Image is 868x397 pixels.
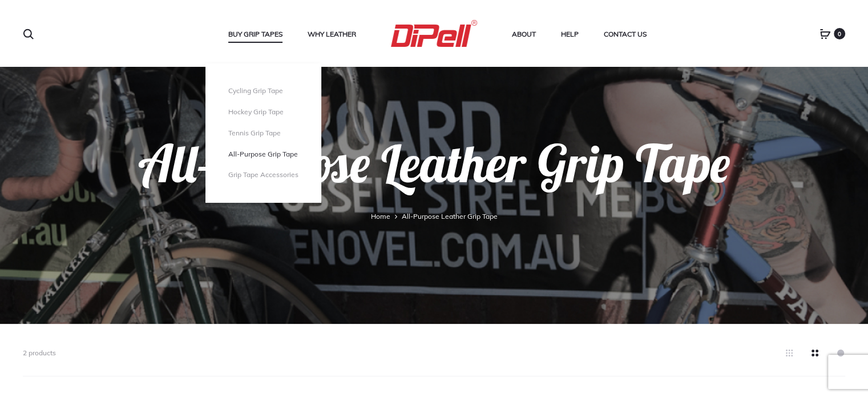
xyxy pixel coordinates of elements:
a: Contact Us [604,27,647,42]
a: Help [561,27,579,42]
p: 2 products [23,347,56,359]
a: Cycling Grip Tape [228,86,298,96]
a: About [512,27,536,42]
a: Buy Grip Tapes [228,27,282,42]
h1: All-Purpose Leather Grip Tape [23,138,845,209]
a: Home [371,212,390,220]
span: 0 [834,28,845,39]
a: Hockey Grip Tape [228,107,298,117]
a: Tennis Grip Tape [228,129,298,138]
a: 0 [819,29,831,39]
nav: All-Purpose Leather Grip Tape [23,209,845,224]
a: All-Purpose Grip Tape [228,150,298,159]
a: Grip Tape Accessories [228,170,298,180]
a: Why Leather [308,27,356,42]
